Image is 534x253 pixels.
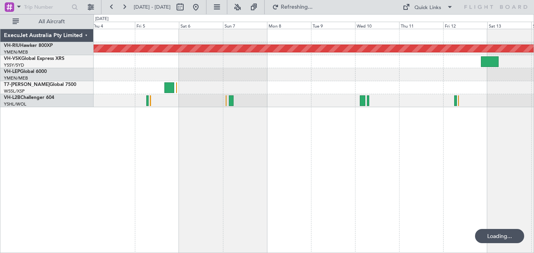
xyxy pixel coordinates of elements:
[4,82,76,87] a: T7-[PERSON_NAME]Global 7500
[134,4,171,11] span: [DATE] - [DATE]
[4,88,25,94] a: WSSL/XSP
[4,56,21,61] span: VH-VSK
[4,82,50,87] span: T7-[PERSON_NAME]
[311,22,355,29] div: Tue 9
[4,75,28,81] a: YMEN/MEB
[9,15,85,28] button: All Aircraft
[4,69,20,74] span: VH-LEP
[179,22,223,29] div: Sat 6
[280,4,313,10] span: Refreshing...
[443,22,487,29] div: Fri 12
[4,43,53,48] a: VH-RIUHawker 800XP
[399,22,443,29] div: Thu 11
[414,4,441,12] div: Quick Links
[95,16,109,22] div: [DATE]
[4,49,28,55] a: YMEN/MEB
[4,69,47,74] a: VH-LEPGlobal 6000
[24,1,69,13] input: Trip Number
[269,1,316,13] button: Refreshing...
[4,95,54,100] a: VH-L2BChallenger 604
[355,22,399,29] div: Wed 10
[223,22,267,29] div: Sun 7
[487,22,531,29] div: Sat 13
[399,1,457,13] button: Quick Links
[135,22,179,29] div: Fri 5
[475,229,524,243] div: Loading...
[4,62,24,68] a: YSSY/SYD
[4,101,26,107] a: YSHL/WOL
[4,43,20,48] span: VH-RIU
[4,95,20,100] span: VH-L2B
[267,22,311,29] div: Mon 8
[20,19,83,24] span: All Aircraft
[91,22,135,29] div: Thu 4
[4,56,64,61] a: VH-VSKGlobal Express XRS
